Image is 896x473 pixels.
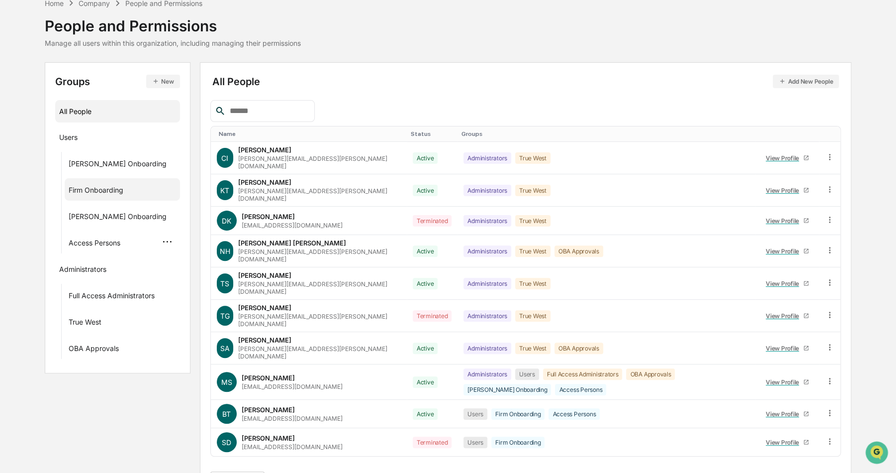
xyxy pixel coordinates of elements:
[82,176,123,186] span: Attestations
[759,130,815,137] div: Toggle SortBy
[515,343,550,354] div: True West
[220,312,230,320] span: TG
[21,76,39,94] img: 8933085812038_c878075ebb4cc5468115_72.jpg
[463,310,511,322] div: Administrators
[766,439,803,446] div: View Profile
[45,86,137,94] div: We're available if you need us!
[827,130,836,137] div: Toggle SortBy
[413,408,438,420] div: Active
[59,103,176,119] div: All People
[222,438,231,447] span: SD
[69,159,167,171] div: [PERSON_NAME] Onboarding
[238,239,346,247] div: [PERSON_NAME] [PERSON_NAME]
[461,130,751,137] div: Toggle SortBy
[554,343,603,354] div: OBA Approvals
[169,79,181,91] button: Start new chat
[463,437,487,448] div: Users
[411,130,454,137] div: Toggle SortBy
[242,213,295,221] div: [PERSON_NAME]
[221,378,232,386] span: MS
[242,383,343,390] div: [EMAIL_ADDRESS][DOMAIN_NAME]
[515,152,550,164] div: True West
[766,280,803,287] div: View Profile
[413,185,438,196] div: Active
[554,245,603,257] div: OBA Approvals
[413,278,438,289] div: Active
[773,75,839,88] button: Add New People
[159,234,176,250] div: ···
[463,343,511,354] div: Administrators
[70,219,120,227] a: Powered byPylon
[10,20,181,36] p: How can we help?
[761,308,813,324] a: View Profile
[72,177,80,185] div: 🗄️
[220,344,230,353] span: SA
[626,368,675,380] div: OBA Approvals
[761,406,813,422] a: View Profile
[69,238,120,250] div: Access Persons
[413,310,452,322] div: Terminated
[238,336,291,344] div: [PERSON_NAME]
[242,443,343,451] div: [EMAIL_ADDRESS][DOMAIN_NAME]
[555,384,606,395] div: Access Persons
[212,75,839,88] div: All People
[88,135,108,143] span: [DATE]
[515,278,550,289] div: True West
[69,291,155,303] div: Full Access Administrators
[69,318,101,330] div: True West
[45,76,163,86] div: Start new chat
[242,222,343,229] div: [EMAIL_ADDRESS][DOMAIN_NAME]
[99,220,120,227] span: Pylon
[83,135,86,143] span: •
[222,217,231,225] span: DK
[6,172,68,190] a: 🖐️Preclearance
[463,215,511,227] div: Administrators
[238,271,291,279] div: [PERSON_NAME]
[45,39,301,47] div: Manage all users within this organization, including managing their permissions
[413,437,452,448] div: Terminated
[220,279,229,288] span: TS
[220,186,229,195] span: KT
[463,185,511,196] div: Administrators
[10,110,67,118] div: Past conversations
[222,410,231,418] span: BT
[766,247,803,255] div: View Profile
[68,172,127,190] a: 🗄️Attestations
[154,108,181,120] button: See all
[515,245,550,257] div: True West
[10,196,18,204] div: 🔎
[761,213,813,229] a: View Profile
[238,280,401,295] div: [PERSON_NAME][EMAIL_ADDRESS][PERSON_NAME][DOMAIN_NAME]
[45,9,301,35] div: People and Permissions
[413,245,438,257] div: Active
[238,187,401,202] div: [PERSON_NAME][EMAIL_ADDRESS][PERSON_NAME][DOMAIN_NAME]
[69,344,119,356] div: OBA Approvals
[238,155,401,170] div: [PERSON_NAME][EMAIL_ADDRESS][PERSON_NAME][DOMAIN_NAME]
[219,130,403,137] div: Toggle SortBy
[413,343,438,354] div: Active
[515,368,539,380] div: Users
[463,152,511,164] div: Administrators
[6,191,67,209] a: 🔎Data Lookup
[238,248,401,263] div: [PERSON_NAME][EMAIL_ADDRESS][PERSON_NAME][DOMAIN_NAME]
[766,154,803,162] div: View Profile
[10,76,28,94] img: 1746055101610-c473b297-6a78-478c-a979-82029cc54cd1
[491,408,544,420] div: Firm Onboarding
[766,312,803,320] div: View Profile
[59,265,106,277] div: Administrators
[220,247,230,255] span: NH
[242,415,343,422] div: [EMAIL_ADDRESS][DOMAIN_NAME]
[463,384,551,395] div: [PERSON_NAME] Onboarding
[761,150,813,166] a: View Profile
[221,154,228,162] span: CI
[515,310,550,322] div: True West
[20,195,63,205] span: Data Lookup
[31,135,81,143] span: [PERSON_NAME]
[238,146,291,154] div: [PERSON_NAME]
[20,176,64,186] span: Preclearance
[463,368,511,380] div: Administrators
[761,341,813,356] a: View Profile
[238,304,291,312] div: [PERSON_NAME]
[413,152,438,164] div: Active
